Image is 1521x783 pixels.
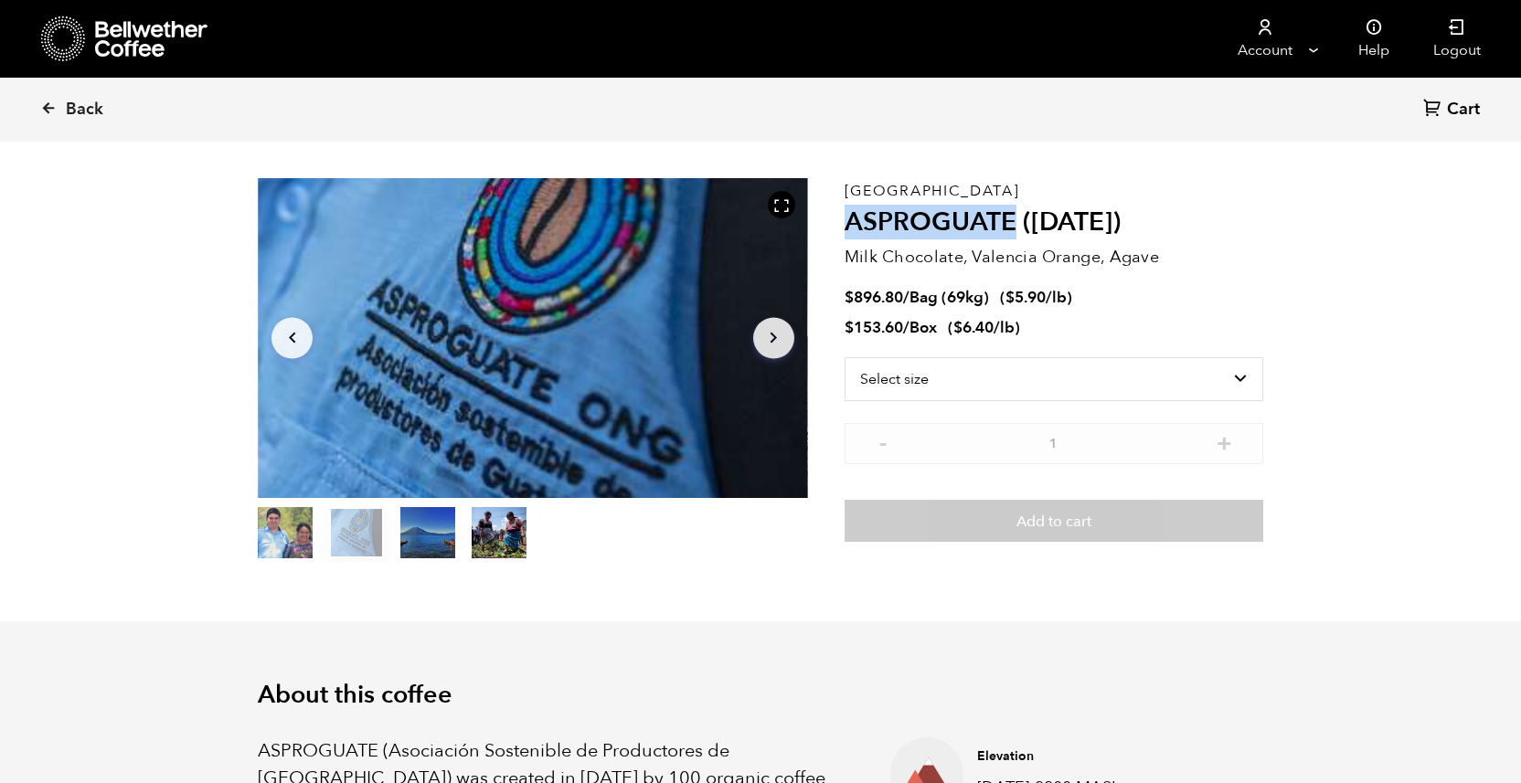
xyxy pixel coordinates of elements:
span: / [903,317,909,338]
bdi: 896.80 [845,287,903,308]
span: ( ) [948,317,1020,338]
h2: ASPROGUATE ([DATE]) [845,207,1263,238]
h2: About this coffee [258,681,1263,710]
span: /lb [1046,287,1067,308]
bdi: 5.90 [1005,287,1046,308]
bdi: 153.60 [845,317,903,338]
span: / [903,287,909,308]
span: Cart [1447,99,1480,121]
span: $ [845,317,854,338]
span: $ [953,317,963,338]
span: $ [1005,287,1015,308]
span: ( ) [1000,287,1072,308]
span: /lb [994,317,1015,338]
p: Milk Chocolate, Valencia Orange, Agave [845,245,1263,270]
button: Add to cart [845,500,1263,542]
h4: Elevation [977,747,1204,766]
button: - [872,432,895,450]
bdi: 6.40 [953,317,994,338]
span: Bag (69kg) [909,287,989,308]
span: Back [66,99,103,121]
button: + [1213,432,1236,450]
a: Cart [1423,98,1484,122]
span: Box [909,317,937,338]
span: $ [845,287,854,308]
